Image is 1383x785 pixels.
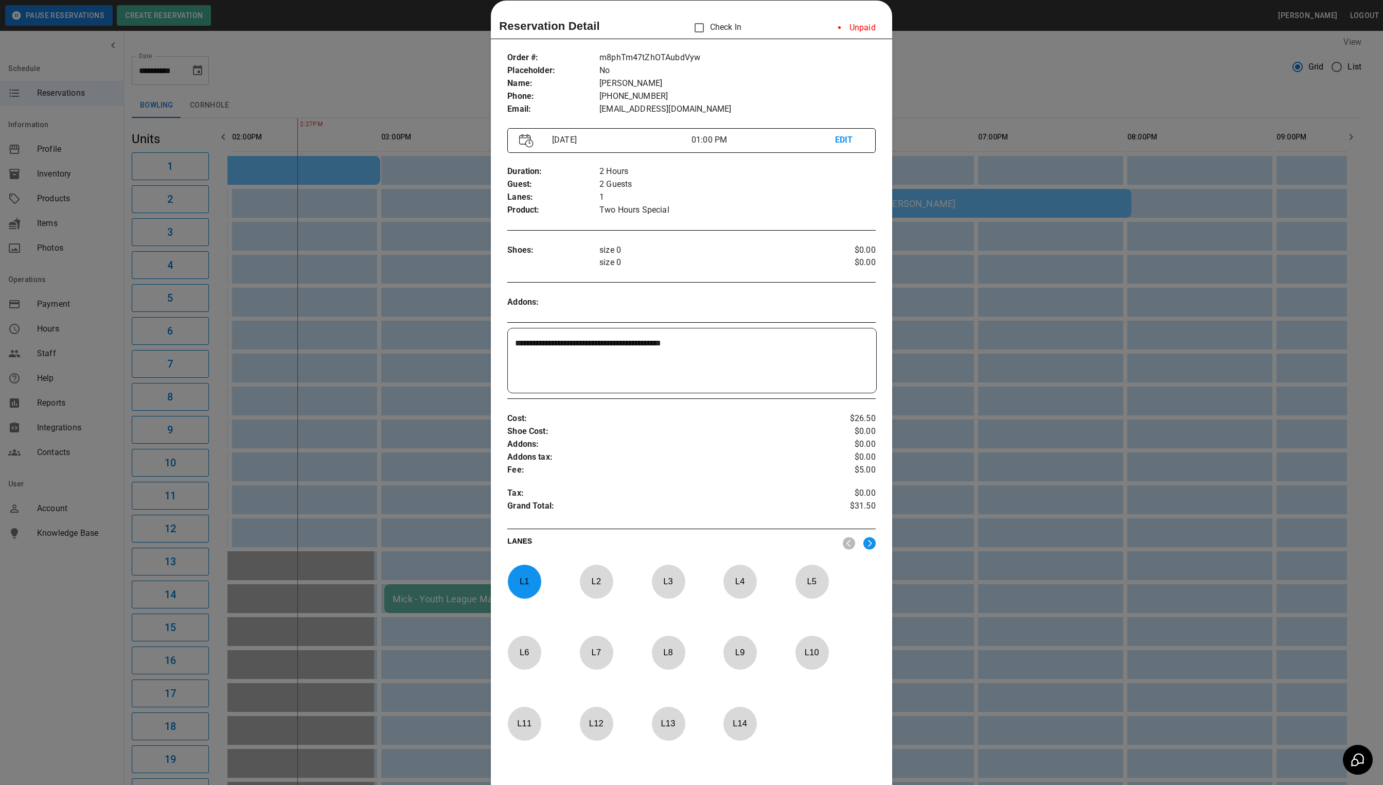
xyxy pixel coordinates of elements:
[835,134,864,147] p: EDIT
[507,51,599,64] p: Order # :
[723,711,757,736] p: L 14
[507,296,599,309] p: Addons :
[599,165,876,178] p: 2 Hours
[814,425,875,438] p: $0.00
[507,640,541,665] p: L 6
[863,537,876,550] img: right.svg
[507,165,599,178] p: Duration :
[814,451,875,464] p: $0.00
[507,103,599,116] p: Email :
[507,191,599,204] p: Lanes :
[814,464,875,477] p: $5.00
[507,64,599,77] p: Placeholder :
[651,640,685,665] p: L 8
[723,569,757,594] p: L 4
[723,640,757,665] p: L 9
[507,500,814,515] p: Grand Total :
[507,451,814,464] p: Addons tax :
[599,77,876,90] p: [PERSON_NAME]
[651,711,685,736] p: L 13
[579,711,613,736] p: L 12
[507,178,599,191] p: Guest :
[548,134,691,146] p: [DATE]
[814,438,875,451] p: $0.00
[499,18,600,34] p: Reservation Detail
[579,640,613,665] p: L 7
[599,204,876,217] p: Two Hours Special
[507,425,814,438] p: Shoe Cost :
[814,256,875,269] p: $0.00
[507,438,814,451] p: Addons :
[599,90,876,103] p: [PHONE_NUMBER]
[507,711,541,736] p: L 11
[507,536,835,550] p: LANES
[579,569,613,594] p: L 2
[599,191,876,204] p: 1
[651,569,685,594] p: L 3
[814,412,875,425] p: $26.50
[599,64,876,77] p: No
[519,134,534,148] img: Vector
[507,464,814,477] p: Fee :
[599,178,876,191] p: 2 Guests
[843,537,855,550] img: nav_left.svg
[691,134,835,146] p: 01:00 PM
[599,103,876,116] p: [EMAIL_ADDRESS][DOMAIN_NAME]
[814,244,875,256] p: $0.00
[507,77,599,90] p: Name :
[688,17,741,39] p: Check In
[814,487,875,500] p: $0.00
[814,500,875,515] p: $31.50
[795,569,829,594] p: L 5
[507,412,814,425] p: Cost :
[830,18,884,38] li: Unpaid
[507,487,814,500] p: Tax :
[599,51,876,64] p: m8phTm47tZhOTAubdVyw
[507,90,599,103] p: Phone :
[795,640,829,665] p: L 10
[507,204,599,217] p: Product :
[507,244,599,257] p: Shoes :
[599,256,814,269] p: size 0
[599,244,814,256] p: size 0
[507,569,541,594] p: L 1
